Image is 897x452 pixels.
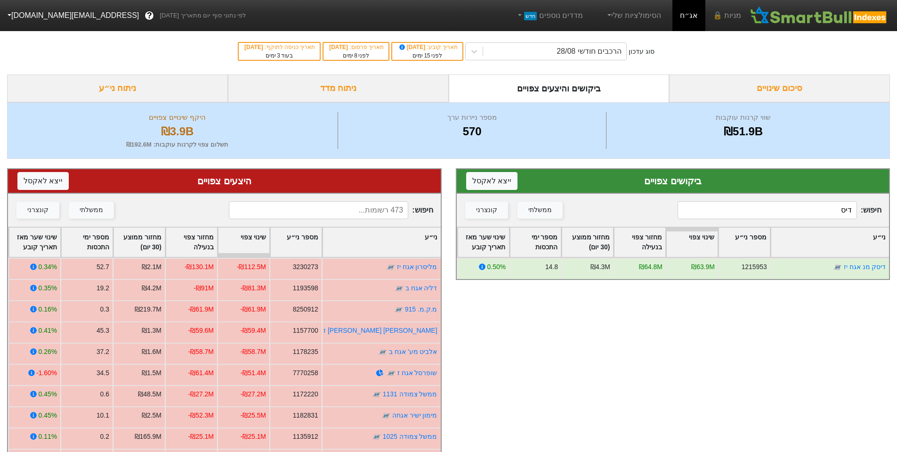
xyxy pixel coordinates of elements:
[39,347,57,357] div: 0.26%
[424,52,430,59] span: 15
[512,6,587,25] a: מדדים נוספיםחדש
[243,51,315,60] div: בעוד ימים
[9,228,60,257] div: Toggle SortBy
[19,140,335,149] div: תשלום צפוי לקרנות עוקבות : ₪192.6M
[160,11,246,20] span: לפי נתוני סוף יום מתאריך [DATE]
[372,432,381,442] img: tase link
[741,262,767,272] div: 1215953
[381,411,391,420] img: tase link
[678,201,881,219] span: חיפוש :
[691,262,715,272] div: ₪63.9M
[61,228,113,257] div: Toggle SortBy
[392,411,437,419] a: מימון ישיר אגחה
[7,74,228,102] div: ניתוח ני״ע
[476,205,497,215] div: קונצרני
[97,262,109,272] div: 52.7
[97,326,109,336] div: 45.3
[69,202,114,219] button: ממשלתי
[39,304,57,314] div: 0.16%
[188,347,214,357] div: -₪58.7M
[602,6,665,25] a: הסימולציות שלי
[39,411,57,420] div: 0.45%
[277,52,280,59] span: 3
[17,174,431,188] div: היצעים צפויים
[241,283,266,293] div: -₪81.3M
[241,368,266,378] div: -₪51.4M
[229,201,433,219] span: חיפוש :
[449,74,670,102] div: ביקושים והיצעים צפויים
[39,326,57,336] div: 0.41%
[147,9,152,22] span: ?
[241,304,266,314] div: -₪61.9M
[329,44,349,50] span: [DATE]
[340,112,604,123] div: מספר ניירות ערך
[466,174,880,188] div: ביקושים צפויים
[562,228,613,257] div: Toggle SortBy
[517,202,563,219] button: ממשלתי
[135,432,162,442] div: ₪165.9M
[387,369,396,378] img: tase link
[323,327,437,334] a: [PERSON_NAME] [PERSON_NAME] ז
[194,283,214,293] div: -₪91M
[293,304,318,314] div: 8250912
[39,283,57,293] div: 0.35%
[293,411,318,420] div: 1182831
[545,262,558,272] div: 14.8
[39,262,57,272] div: 0.34%
[19,112,335,123] div: היקף שינויים צפויים
[185,262,214,272] div: -₪130.1M
[293,432,318,442] div: 1135912
[405,284,437,292] a: דליה אגח ב
[293,262,318,272] div: 3230273
[243,43,315,51] div: תאריך כניסה לתוקף :
[229,201,408,219] input: 473 רשומות...
[97,368,109,378] div: 34.5
[142,347,162,357] div: ₪1.6M
[395,284,404,293] img: tase link
[142,262,162,272] div: ₪2.1M
[614,228,665,257] div: Toggle SortBy
[771,228,889,257] div: Toggle SortBy
[244,44,265,50] span: [DATE]
[328,43,384,51] div: תאריך פרסום :
[609,112,878,123] div: שווי קרנות עוקבות
[188,326,214,336] div: -₪59.6M
[678,201,857,219] input: 97 רשומות...
[188,389,214,399] div: -₪27.2M
[528,205,552,215] div: ממשלתי
[97,347,109,357] div: 37.2
[354,52,357,59] span: 8
[241,411,266,420] div: -₪25.5M
[241,347,266,357] div: -₪58.7M
[293,326,318,336] div: 1157700
[138,389,162,399] div: ₪48.5M
[466,172,517,190] button: ייצא לאקסל
[237,262,266,272] div: -₪112.5M
[458,228,509,257] div: Toggle SortBy
[843,263,886,271] a: דיסק מנ אגח יז
[100,304,109,314] div: 0.3
[188,368,214,378] div: -₪61.4M
[669,74,890,102] div: סיכום שינויים
[372,390,381,399] img: tase link
[97,411,109,420] div: 10.1
[241,326,266,336] div: -₪59.4M
[383,433,437,440] a: ממשל צמודה 1025
[36,368,57,378] div: -1.60%
[383,390,437,398] a: ממשל צמודה 1131
[293,389,318,399] div: 1172220
[328,51,384,60] div: לפני ימים
[323,228,441,257] div: Toggle SortBy
[465,202,508,219] button: קונצרני
[142,411,162,420] div: ₪2.5M
[397,263,437,271] a: מליסרון אגח יז
[27,205,48,215] div: קונצרני
[510,228,561,257] div: Toggle SortBy
[17,172,69,190] button: ייצא לאקסל
[188,432,214,442] div: -₪25.1M
[39,432,57,442] div: 0.11%
[100,389,109,399] div: 0.6
[719,228,770,257] div: Toggle SortBy
[405,305,437,313] a: מ.ק.מ. 915
[590,262,610,272] div: ₪4.3M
